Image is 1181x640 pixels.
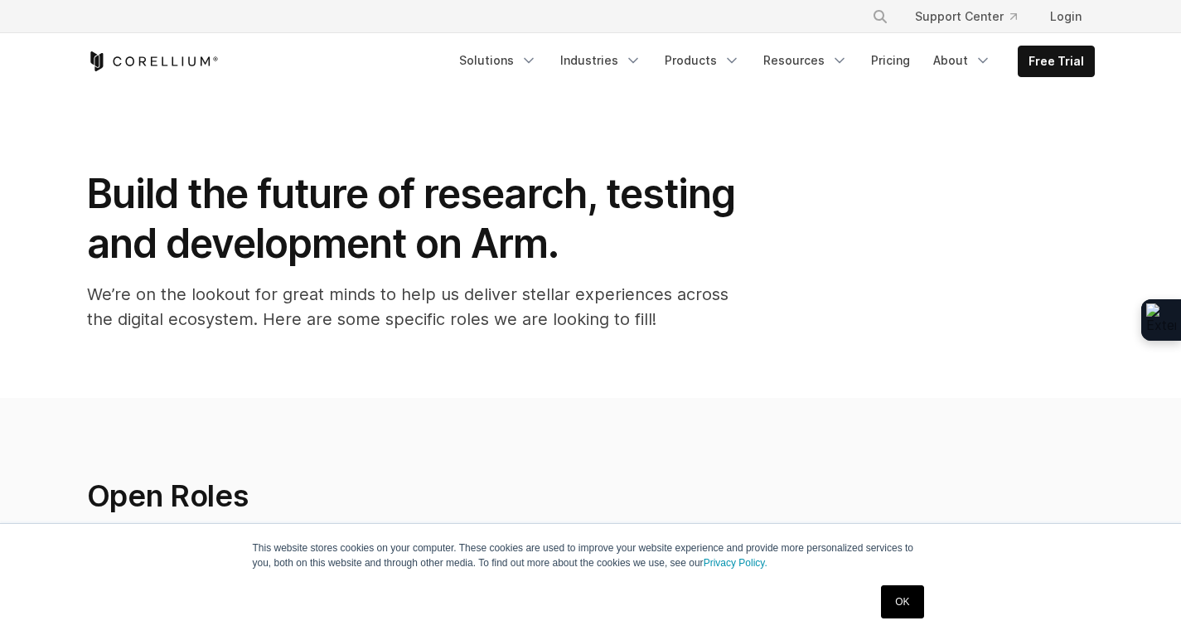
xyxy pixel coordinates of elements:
a: Support Center [902,2,1030,32]
a: OK [881,585,923,618]
a: Industries [550,46,651,75]
img: Extension Icon [1146,303,1176,337]
h1: Build the future of research, testing and development on Arm. [87,169,750,269]
div: Navigation Menu [449,46,1095,77]
a: Privacy Policy. [704,557,767,569]
a: Login [1037,2,1095,32]
a: Free Trial [1019,46,1094,76]
h2: Open Roles [87,478,835,514]
p: We’re on the lookout for great minds to help us deliver stellar experiences across the digital ec... [87,282,750,332]
a: About [923,46,1001,75]
button: Search [865,2,895,32]
p: This website stores cookies on your computer. These cookies are used to improve your website expe... [253,541,929,570]
a: Solutions [449,46,547,75]
div: Navigation Menu [852,2,1095,32]
a: Corellium Home [87,51,219,71]
a: Products [655,46,750,75]
a: Pricing [861,46,920,75]
a: Resources [753,46,858,75]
